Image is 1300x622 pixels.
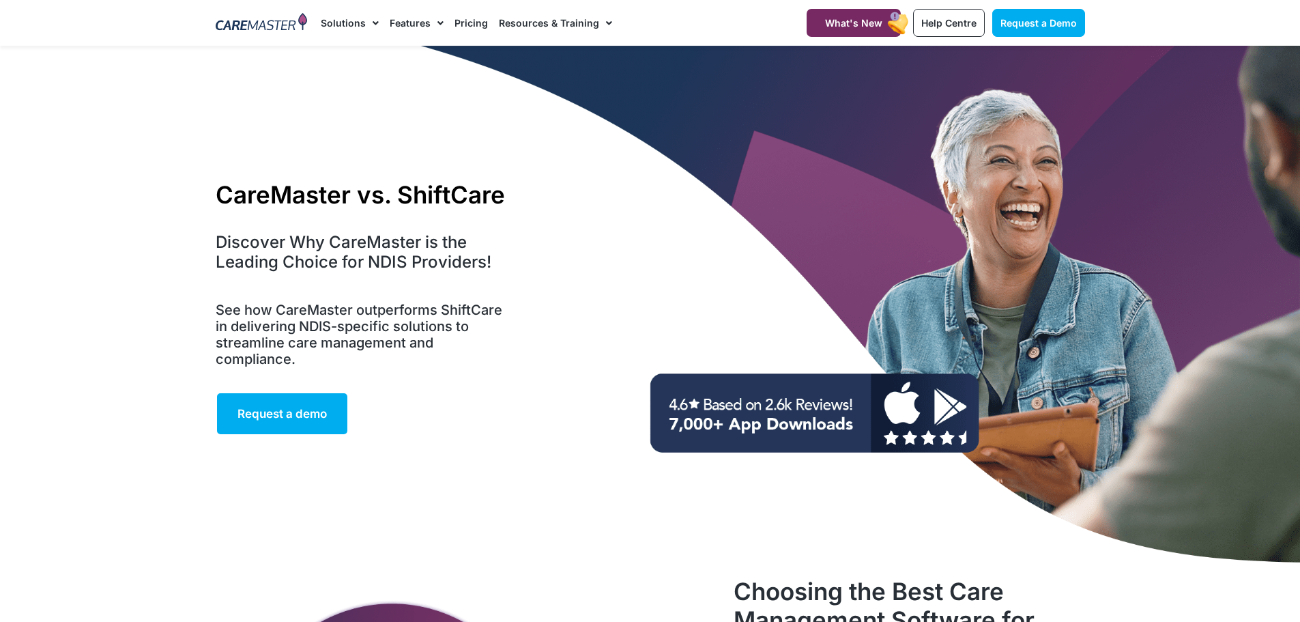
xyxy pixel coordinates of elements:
[807,9,901,37] a: What's New
[216,392,349,436] a: Request a demo
[216,180,511,209] h1: CareMaster vs. ShiftCare
[921,17,977,29] span: Help Centre
[237,407,327,421] span: Request a demo
[216,233,511,272] h4: Discover Why CareMaster is the Leading Choice for NDIS Providers!
[992,9,1085,37] a: Request a Demo
[913,9,985,37] a: Help Centre
[216,13,308,33] img: CareMaster Logo
[1000,17,1077,29] span: Request a Demo
[216,302,511,367] h5: See how CareMaster outperforms ShiftCare in delivering NDIS-specific solutions to streamline care...
[825,17,882,29] span: What's New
